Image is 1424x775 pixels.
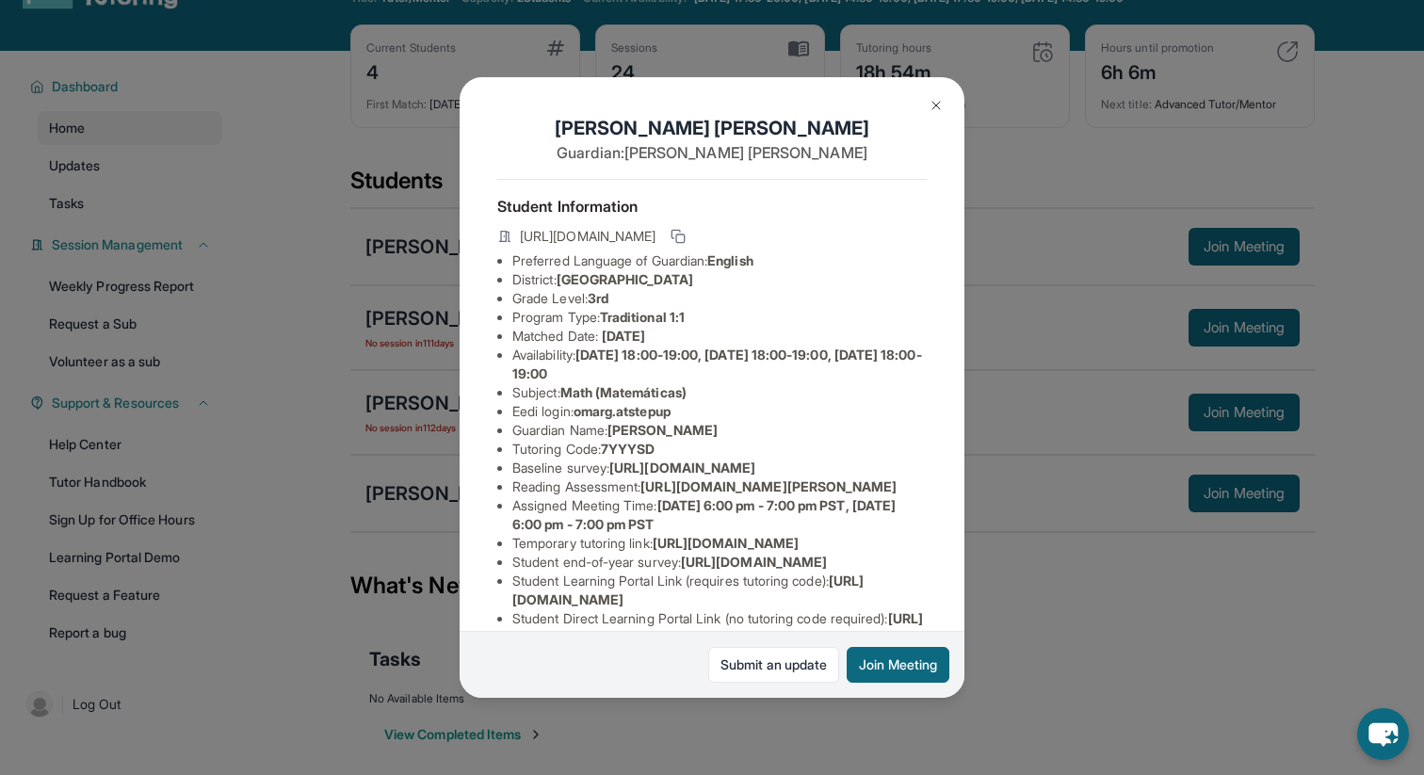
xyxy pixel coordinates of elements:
[588,290,608,306] span: 3rd
[512,496,927,534] li: Assigned Meeting Time :
[512,270,927,289] li: District:
[667,225,689,248] button: Copy link
[557,271,693,287] span: [GEOGRAPHIC_DATA]
[512,251,927,270] li: Preferred Language of Guardian:
[640,478,897,494] span: [URL][DOMAIN_NAME][PERSON_NAME]
[607,422,718,438] span: [PERSON_NAME]
[497,115,927,141] h1: [PERSON_NAME] [PERSON_NAME]
[708,647,839,683] a: Submit an update
[929,98,944,113] img: Close Icon
[574,403,671,419] span: omarg.atstepup
[512,477,927,496] li: Reading Assessment :
[653,535,799,551] span: [URL][DOMAIN_NAME]
[609,460,755,476] span: [URL][DOMAIN_NAME]
[512,327,927,346] li: Matched Date:
[512,534,927,553] li: Temporary tutoring link :
[602,328,645,344] span: [DATE]
[707,252,753,268] span: English
[681,554,827,570] span: [URL][DOMAIN_NAME]
[512,346,927,383] li: Availability:
[512,609,927,647] li: Student Direct Learning Portal Link (no tutoring code required) :
[512,553,927,572] li: Student end-of-year survey :
[847,647,949,683] button: Join Meeting
[600,309,685,325] span: Traditional 1:1
[512,383,927,402] li: Subject :
[601,441,655,457] span: 7YYYSD
[512,440,927,459] li: Tutoring Code :
[512,308,927,327] li: Program Type:
[512,347,922,381] span: [DATE] 18:00-19:00, [DATE] 18:00-19:00, [DATE] 18:00-19:00
[512,402,927,421] li: Eedi login :
[512,421,927,440] li: Guardian Name :
[512,497,896,532] span: [DATE] 6:00 pm - 7:00 pm PST, [DATE] 6:00 pm - 7:00 pm PST
[520,227,655,246] span: [URL][DOMAIN_NAME]
[512,289,927,308] li: Grade Level:
[560,384,687,400] span: Math (Matemáticas)
[512,459,927,477] li: Baseline survey :
[1357,708,1409,760] button: chat-button
[497,195,927,218] h4: Student Information
[512,572,927,609] li: Student Learning Portal Link (requires tutoring code) :
[497,141,927,164] p: Guardian: [PERSON_NAME] [PERSON_NAME]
